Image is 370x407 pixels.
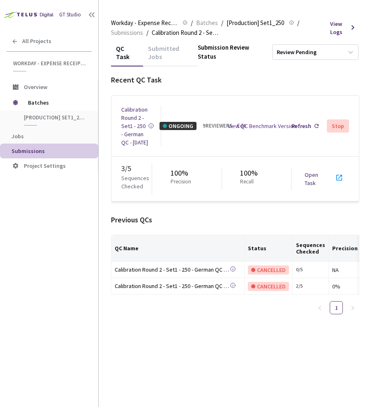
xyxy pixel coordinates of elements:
a: Calibration Round 2 - Set1 - 250 - German QC - [DATE] [115,281,230,291]
li: Previous Page [313,301,326,314]
button: left [313,301,326,314]
span: left [317,306,322,311]
span: [Production] Set1_250 [24,114,85,121]
div: ONGOING [160,122,197,130]
div: Review Pending [277,48,317,56]
a: Batches [194,18,220,27]
span: Jobs [12,133,24,140]
span: Workday - Expense Receipt Extraction [13,60,87,67]
span: View Logs [330,20,347,36]
span: [Production] Set1_250 [227,18,284,28]
p: Precision [171,178,191,186]
span: Calibration Round 2 - Set1 - 250 - German [152,28,218,38]
th: QC Name [111,235,245,262]
li: / [221,18,223,28]
p: Recall [240,178,254,186]
div: QC Task [111,44,143,66]
span: Batches [196,18,218,28]
div: Refresh [291,122,311,130]
div: NA [332,265,358,274]
div: View QC Benchmark Version [228,122,296,130]
li: / [146,28,148,38]
span: Workday - Expense Receipt Extraction [111,18,178,28]
th: Precision [329,235,361,262]
th: Sequences Checked [293,235,329,262]
div: Stop [332,123,344,129]
div: Recent QC Task [111,75,359,85]
li: 1 [330,301,343,314]
div: Calibration Round 2 - Set1 - 250 - German QC - [DATE] [115,265,230,274]
div: Previous QCs [111,215,359,225]
div: 3 / 5 [121,163,152,174]
a: Calibration Round 2 - Set1 - 250 - German QC - [DATE] [121,105,148,146]
span: right [350,306,355,311]
li: Next Page [346,301,359,314]
div: CANCELLED [248,265,289,274]
div: 100% [171,168,194,178]
p: Sequences Checked [121,174,152,190]
div: GT Studio [59,11,81,19]
li: / [297,18,299,28]
div: CANCELLED [248,282,289,291]
span: Overview [24,83,47,91]
div: Submission Review Status [198,43,267,61]
span: Submissions [111,28,143,38]
span: Submissions [12,147,45,155]
li: / [191,18,193,28]
span: Project Settings [24,162,66,169]
div: 2 / 5 [296,282,325,290]
span: All Projects [22,38,51,45]
div: 0 / 5 [296,266,325,274]
div: 0% [332,282,358,291]
a: Open Task [305,171,318,187]
div: 100% [240,168,258,178]
span: Batches [28,94,84,111]
a: Submissions [109,28,145,37]
th: Status [245,235,293,262]
button: right [346,301,359,314]
div: 9 REVIEWERS [203,122,232,130]
a: 1 [330,302,342,314]
div: Submitted Jobs [143,44,198,66]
